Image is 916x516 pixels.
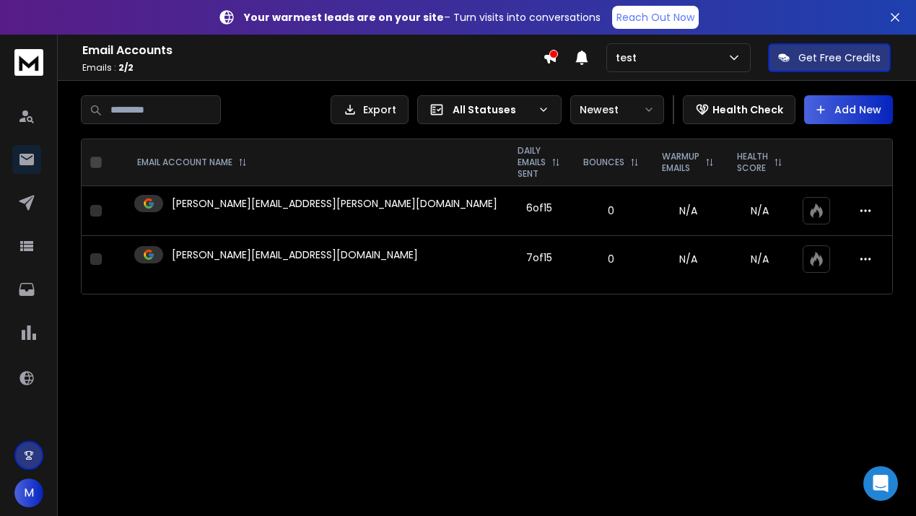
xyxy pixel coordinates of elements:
p: HEALTH SCORE [737,151,768,174]
p: N/A [734,204,785,218]
td: N/A [650,236,725,283]
p: Get Free Credits [798,51,881,65]
p: test [616,51,642,65]
button: Newest [570,95,664,124]
div: Open Intercom Messenger [863,466,898,501]
p: [PERSON_NAME][EMAIL_ADDRESS][PERSON_NAME][DOMAIN_NAME] [172,196,497,211]
div: EMAIL ACCOUNT NAME [137,157,247,168]
p: 0 [580,252,642,266]
button: Export [331,95,409,124]
td: N/A [650,186,725,236]
button: M [14,478,43,507]
button: Get Free Credits [768,43,891,72]
h1: Email Accounts [82,42,543,59]
p: Health Check [712,102,783,117]
div: 7 of 15 [526,250,552,265]
p: Emails : [82,62,543,74]
p: WARMUP EMAILS [662,151,699,174]
p: 0 [580,204,642,218]
button: Add New [804,95,893,124]
a: Reach Out Now [612,6,699,29]
p: [PERSON_NAME][EMAIL_ADDRESS][DOMAIN_NAME] [172,248,418,262]
strong: Your warmest leads are on your site [244,10,444,25]
button: Health Check [683,95,795,124]
p: All Statuses [453,102,532,117]
img: logo [14,49,43,76]
p: BOUNCES [583,157,624,168]
p: N/A [734,252,785,266]
p: – Turn visits into conversations [244,10,601,25]
p: Reach Out Now [616,10,694,25]
span: 2 / 2 [118,61,134,74]
p: DAILY EMAILS SENT [518,145,546,180]
div: 6 of 15 [526,201,552,215]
